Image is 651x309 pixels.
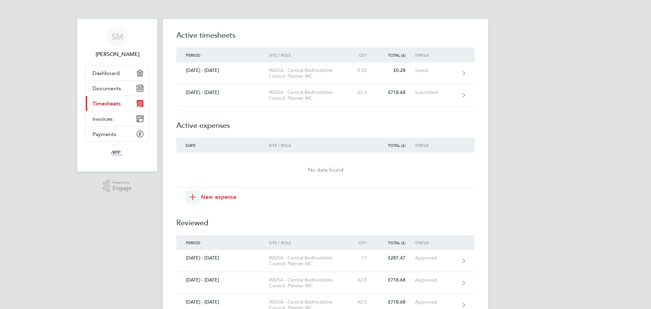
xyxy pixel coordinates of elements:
div: Total (£) [376,53,415,57]
span: Engage [113,186,132,191]
div: £718.68 [376,277,415,283]
img: mmpconsultancy-logo-retina.png [108,149,127,159]
a: Timesheets [86,96,149,111]
h2: Reviewed [176,204,475,235]
div: £0.28 [376,67,415,73]
nav: Main navigation [77,19,157,172]
div: 42.5 [347,277,376,283]
div: Status [415,240,457,245]
span: Period [186,240,200,245]
div: Total (£) [376,143,415,148]
div: IM25A - Central Bedfordshire Council, Planner WC [269,67,347,79]
span: Documents [93,85,121,92]
span: Period [186,52,200,58]
div: Status [415,53,457,57]
a: Invoices [86,111,149,126]
span: Timesheets [93,100,121,107]
div: 0.02 [347,67,376,73]
h2: Active expenses [176,107,475,138]
a: SM[PERSON_NAME] [85,26,149,58]
div: 42.5 [347,299,376,305]
div: Status [415,143,457,148]
span: New expense [201,193,236,201]
div: Approved [415,277,457,283]
span: Powered by [113,180,132,186]
div: Qty [347,53,376,57]
div: IM25A - Central Bedfordshire Council, Planner WC [269,90,347,101]
span: Payments [93,131,116,137]
a: [DATE] - [DATE]IM25A - Central Bedfordshire Council, Planner WC17£287.47Approved [176,250,475,272]
a: Dashboard [86,65,149,80]
h2: Active timesheets [176,30,475,47]
div: [DATE] - [DATE] [176,67,269,73]
div: Site / Role [269,240,347,245]
a: Powered byEngage [103,180,132,193]
a: [DATE] - [DATE]IM25A - Central Bedfordshire Council, Planner WC42.5£718.68Approved [176,272,475,294]
span: SM [112,32,123,41]
div: Site / Role [269,53,347,57]
div: [DATE] - [DATE] [176,277,269,283]
div: IM25A - Central Bedfordshire Council, Planner WC [269,277,347,289]
div: Total (£) [376,240,415,245]
div: [DATE] - [DATE] [176,90,269,95]
a: Payments [86,127,149,141]
span: Invoices [93,116,113,122]
div: £718.68 [376,90,415,95]
div: Approved [415,255,457,261]
a: Documents [86,81,149,96]
button: New expense [186,190,236,204]
div: 17 [347,255,376,261]
div: [DATE] - [DATE] [176,299,269,305]
span: Sikandar Mahmood [85,50,149,58]
div: £718.68 [376,299,415,305]
div: Submitted [415,90,457,95]
a: [DATE] - [DATE]IM25A - Central Bedfordshire Council, Planner WC42.5£718.68Submitted [176,84,475,107]
div: Date [176,143,269,148]
div: Site / Role [269,143,347,148]
div: Saved [415,67,457,73]
div: [DATE] - [DATE] [176,255,269,261]
div: No data found [176,166,475,174]
div: 42.5 [347,90,376,95]
a: Go to home page [85,149,149,159]
div: Approved [415,299,457,305]
div: IM25A - Central Bedfordshire Council, Planner WC [269,255,347,267]
div: Qty [347,240,376,245]
span: Dashboard [93,70,120,76]
div: £287.47 [376,255,415,261]
a: [DATE] - [DATE]IM25A - Central Bedfordshire Council, Planner WC0.02£0.28Saved [176,62,475,84]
